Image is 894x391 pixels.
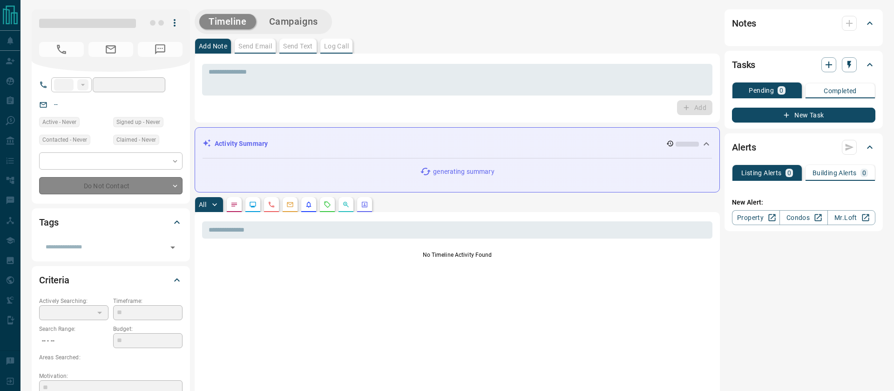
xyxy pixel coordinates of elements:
span: Active - Never [42,117,76,127]
a: Mr.Loft [827,210,875,225]
h2: Tags [39,215,58,230]
button: Timeline [199,14,256,29]
p: Pending [749,87,774,94]
p: Add Note [199,43,227,49]
p: -- - -- [39,333,108,349]
svg: Emails [286,201,294,208]
svg: Agent Actions [361,201,368,208]
h2: Alerts [732,140,756,155]
h2: Notes [732,16,756,31]
span: No Number [39,42,84,57]
span: No Email [88,42,133,57]
p: All [199,201,206,208]
svg: Opportunities [342,201,350,208]
p: 0 [862,170,866,176]
p: Budget: [113,325,183,333]
button: Open [166,241,179,254]
svg: Listing Alerts [305,201,312,208]
span: Claimed - Never [116,135,156,144]
p: Listing Alerts [741,170,782,176]
p: 0 [787,170,791,176]
svg: Notes [230,201,238,208]
span: Contacted - Never [42,135,87,144]
div: Activity Summary [203,135,712,152]
span: No Number [138,42,183,57]
h2: Criteria [39,273,69,288]
div: Alerts [732,136,875,158]
p: Building Alerts [813,170,857,176]
h2: Tasks [732,57,755,72]
div: Criteria [39,269,183,291]
a: -- [54,101,58,108]
p: 0 [779,87,783,94]
p: Actively Searching: [39,297,108,305]
p: New Alert: [732,198,875,207]
button: New Task [732,108,875,123]
p: Motivation: [39,372,183,380]
p: No Timeline Activity Found [202,251,712,259]
button: Campaigns [260,14,327,29]
p: Areas Searched: [39,353,183,362]
a: Property [732,210,780,225]
p: Activity Summary [215,139,268,149]
p: generating summary [433,167,494,177]
a: Condos [779,210,827,225]
span: Signed up - Never [116,117,160,127]
p: Timeframe: [113,297,183,305]
div: Do Not Contact [39,177,183,194]
div: Tags [39,211,183,233]
svg: Calls [268,201,275,208]
svg: Requests [324,201,331,208]
svg: Lead Browsing Activity [249,201,257,208]
p: Completed [824,88,857,94]
p: Search Range: [39,325,108,333]
div: Notes [732,12,875,34]
div: Tasks [732,54,875,76]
